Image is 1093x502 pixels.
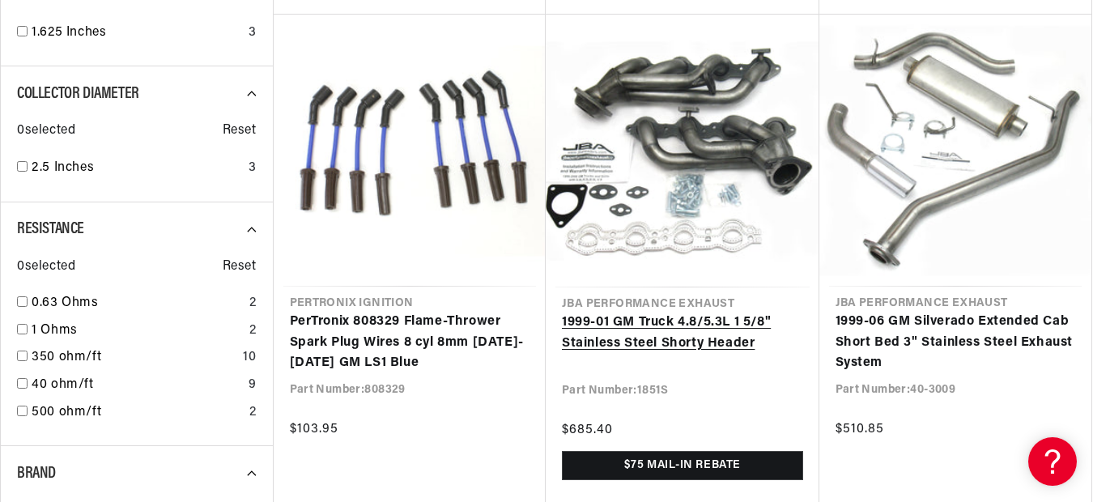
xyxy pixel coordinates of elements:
a: 500 ohm/ft [32,402,243,423]
a: PerTronix 808329 Flame-Thrower Spark Plug Wires 8 cyl 8mm [DATE]-[DATE] GM LS1 Blue [290,312,530,374]
span: Reset [223,121,257,142]
a: 1 Ohms [32,321,243,342]
a: 40 ohm/ft [32,375,242,396]
span: Resistance [17,221,84,237]
a: 1999-01 GM Truck 4.8/5.3L 1 5/8" Stainless Steel Shorty Header [562,313,803,354]
div: 2 [249,293,257,314]
span: 0 selected [17,257,75,278]
span: Reset [223,257,257,278]
a: 1999-06 GM Silverado Extended Cab Short Bed 3" Stainless Steel Exhaust System [836,312,1076,374]
span: Collector Diameter [17,86,139,102]
a: 1.625 Inches [32,23,242,44]
div: 10 [243,347,256,368]
div: 3 [249,23,257,44]
a: 350 ohm/ft [32,347,236,368]
span: Brand [17,466,56,482]
div: 2 [249,402,257,423]
a: 2.5 Inches [32,158,242,179]
div: 3 [249,158,257,179]
div: 2 [249,321,257,342]
a: 0.63 Ohms [32,293,243,314]
span: 0 selected [17,121,75,142]
div: 9 [249,375,257,396]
